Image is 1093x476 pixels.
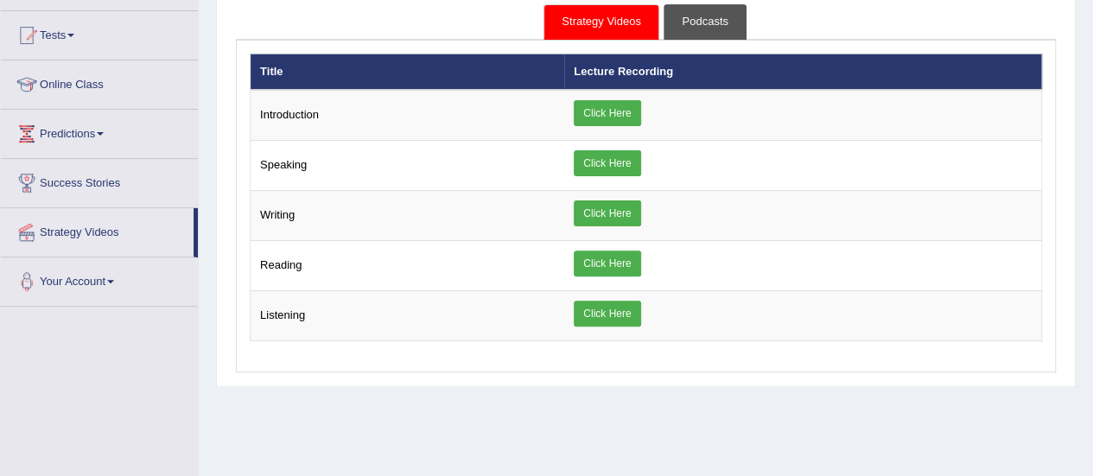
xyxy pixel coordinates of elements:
[1,60,198,104] a: Online Class
[251,90,565,141] td: Introduction
[564,54,1041,90] th: Lecture Recording
[574,100,640,126] a: Click Here
[251,191,565,241] td: Writing
[664,4,746,40] a: Podcasts
[1,257,198,301] a: Your Account
[251,241,565,291] td: Reading
[251,54,565,90] th: Title
[574,150,640,176] a: Click Here
[1,208,194,251] a: Strategy Videos
[574,200,640,226] a: Click Here
[251,141,565,191] td: Speaking
[1,11,198,54] a: Tests
[251,291,565,341] td: Listening
[574,251,640,276] a: Click Here
[1,110,198,153] a: Predictions
[574,301,640,327] a: Click Here
[1,159,198,202] a: Success Stories
[543,4,659,40] a: Strategy Videos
